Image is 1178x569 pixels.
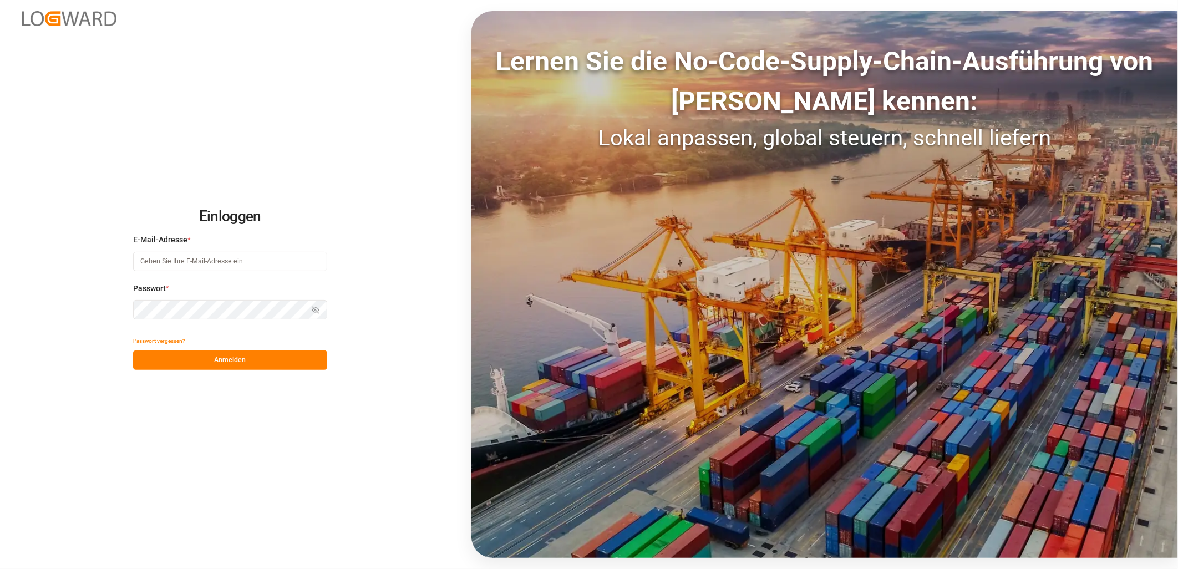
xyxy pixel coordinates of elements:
[133,199,327,235] h2: Einloggen
[133,252,327,271] input: Geben Sie Ihre E-Mail-Adresse ein
[471,121,1178,155] div: Lokal anpassen, global steuern, schnell liefern
[133,234,187,246] span: E-Mail-Adresse
[133,283,166,294] span: Passwort
[133,350,327,370] button: Anmelden
[133,331,185,350] button: Passwort vergessen?
[22,11,116,26] img: Logward_new_orange.png
[471,42,1178,121] div: Lernen Sie die No-Code-Supply-Chain-Ausführung von [PERSON_NAME] kennen:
